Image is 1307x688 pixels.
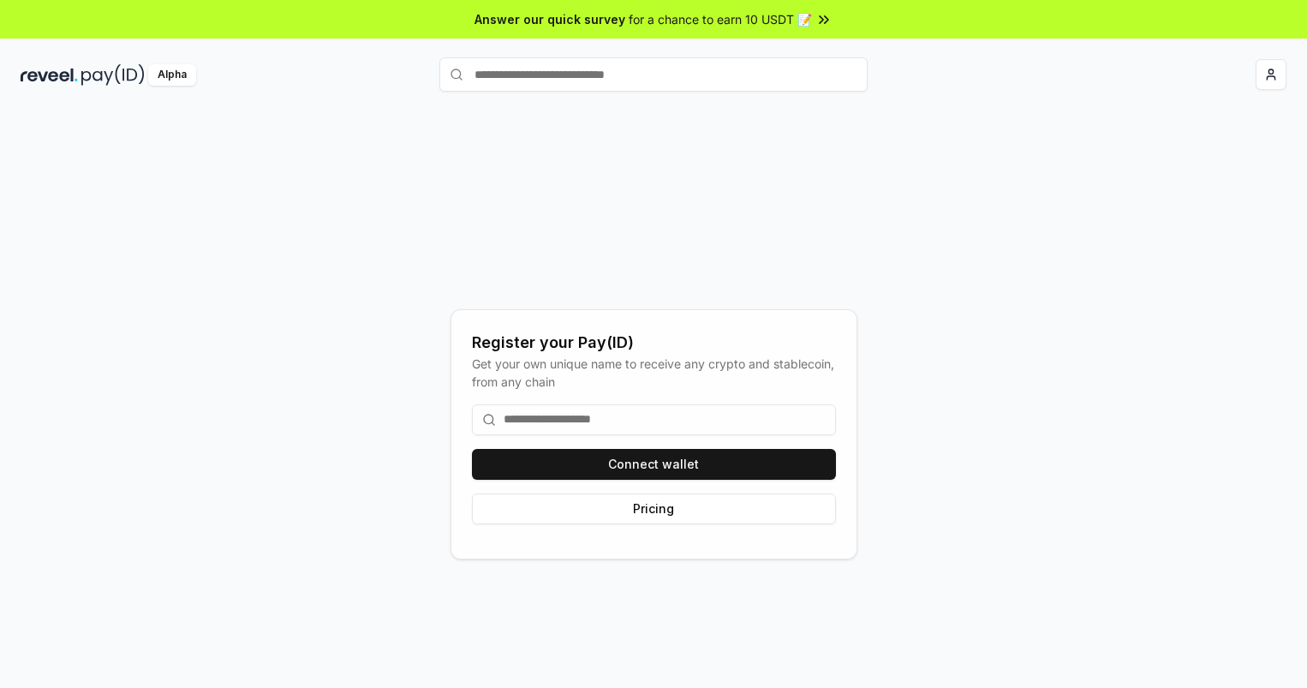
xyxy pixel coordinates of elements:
div: Alpha [148,64,196,86]
img: reveel_dark [21,64,78,86]
img: pay_id [81,64,145,86]
span: for a chance to earn 10 USDT 📝 [629,10,812,28]
div: Register your Pay(ID) [472,331,836,355]
button: Connect wallet [472,449,836,480]
button: Pricing [472,494,836,524]
div: Get your own unique name to receive any crypto and stablecoin, from any chain [472,355,836,391]
span: Answer our quick survey [474,10,625,28]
